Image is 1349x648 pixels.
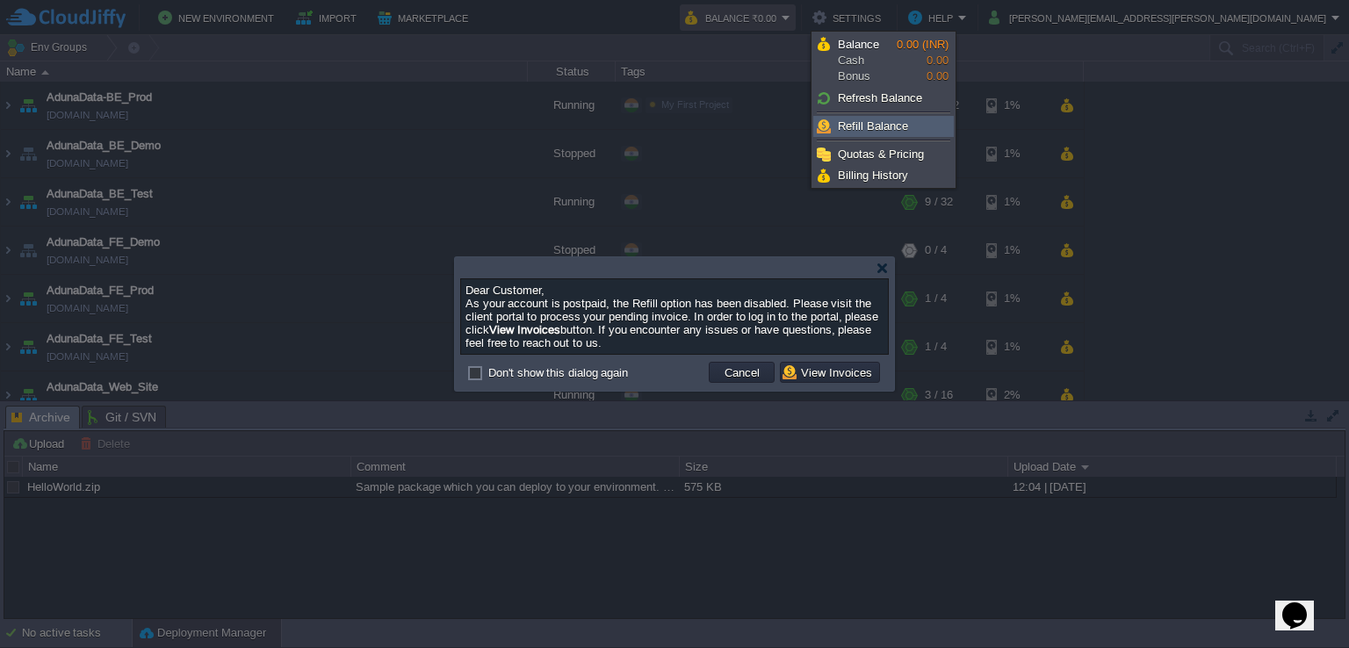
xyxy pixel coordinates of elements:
span: Refill Balance [838,119,908,133]
span: Quotas & Pricing [838,148,924,161]
span: Billing History [838,169,908,182]
a: Billing History [814,166,953,185]
button: Cancel [719,364,765,380]
p: Dear Customer, [465,284,884,297]
div: As your account is postpaid, the Refill option has been disabled. Please visit the client portal ... [465,284,884,349]
label: Don't show this dialog again [488,366,628,379]
button: View Invoices [783,364,877,380]
a: Refresh Balance [814,89,953,108]
a: BalanceCashBonus0.00 (INR)0.000.00 [814,34,953,87]
a: Quotas & Pricing [814,145,953,164]
a: Refill Balance [814,117,953,136]
b: View Invoices [489,323,560,336]
iframe: chat widget [1275,578,1331,630]
span: Balance [838,38,879,51]
span: 0.00 0.00 [897,38,949,83]
span: Cash Bonus [838,37,897,84]
span: 0.00 (INR) [897,38,949,51]
span: Refresh Balance [838,91,922,104]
